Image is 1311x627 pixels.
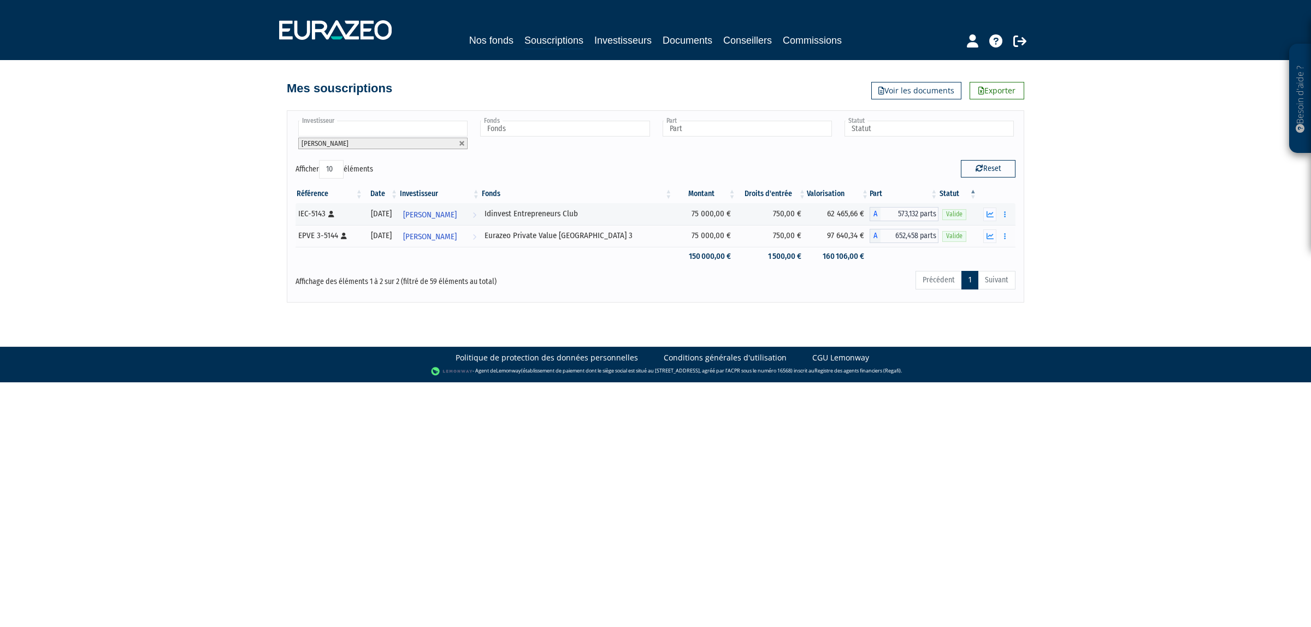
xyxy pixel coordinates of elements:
[594,33,652,48] a: Investisseurs
[1294,50,1307,148] p: Besoin d'aide ?
[302,139,349,147] span: [PERSON_NAME]
[736,203,807,225] td: 750,00 €
[870,185,938,203] th: Part: activer pour trier la colonne par ordre croissant
[469,33,513,48] a: Nos fonds
[673,185,736,203] th: Montant: activer pour trier la colonne par ordre croissant
[319,160,344,179] select: Afficheréléments
[814,367,901,374] a: Registre des agents financiers (Regafi)
[298,208,360,220] div: IEC-5143
[473,205,476,225] i: Voir l'investisseur
[961,160,1015,178] button: Reset
[673,203,736,225] td: 75 000,00 €
[399,225,481,247] a: [PERSON_NAME]
[673,247,736,266] td: 150 000,00 €
[298,230,360,241] div: EPVE 3-5144
[881,229,938,243] span: 652,458 parts
[328,211,334,217] i: [Français] Personne physique
[871,82,961,99] a: Voir les documents
[807,203,870,225] td: 62 465,66 €
[399,203,481,225] a: [PERSON_NAME]
[723,33,772,48] a: Conseillers
[942,209,966,220] span: Valide
[368,208,395,220] div: [DATE]
[961,271,978,289] a: 1
[736,225,807,247] td: 750,00 €
[807,185,870,203] th: Valorisation: activer pour trier la colonne par ordre croissant
[664,352,787,363] a: Conditions générales d'utilisation
[881,207,938,221] span: 573,132 parts
[783,33,842,48] a: Commissions
[368,230,395,241] div: [DATE]
[431,366,473,377] img: logo-lemonway.png
[970,82,1024,99] a: Exporter
[485,208,669,220] div: Idinvest Entrepreneurs Club
[663,33,712,48] a: Documents
[287,82,392,95] h4: Mes souscriptions
[496,367,521,374] a: Lemonway
[736,185,807,203] th: Droits d'entrée: activer pour trier la colonne par ordre croissant
[11,366,1300,377] div: - Agent de (établissement de paiement dont le siège social est situé au [STREET_ADDRESS], agréé p...
[364,185,399,203] th: Date: activer pour trier la colonne par ordre croissant
[870,229,881,243] span: A
[481,185,673,203] th: Fonds: activer pour trier la colonne par ordre croissant
[942,231,966,241] span: Valide
[938,185,978,203] th: Statut : activer pour trier la colonne par ordre d&eacute;croissant
[399,185,481,203] th: Investisseur: activer pour trier la colonne par ordre croissant
[485,230,669,241] div: Eurazeo Private Value [GEOGRAPHIC_DATA] 3
[296,185,364,203] th: Référence : activer pour trier la colonne par ordre croissant
[812,352,869,363] a: CGU Lemonway
[456,352,638,363] a: Politique de protection des données personnelles
[279,20,392,40] img: 1732889491-logotype_eurazeo_blanc_rvb.png
[870,207,881,221] span: A
[473,227,476,247] i: Voir l'investisseur
[296,270,586,287] div: Affichage des éléments 1 à 2 sur 2 (filtré de 59 éléments au total)
[524,33,583,50] a: Souscriptions
[736,247,807,266] td: 1 500,00 €
[870,229,938,243] div: A - Eurazeo Private Value Europe 3
[673,225,736,247] td: 75 000,00 €
[403,227,457,247] span: [PERSON_NAME]
[807,225,870,247] td: 97 640,34 €
[807,247,870,266] td: 160 106,00 €
[403,205,457,225] span: [PERSON_NAME]
[341,233,347,239] i: [Français] Personne physique
[296,160,373,179] label: Afficher éléments
[870,207,938,221] div: A - Idinvest Entrepreneurs Club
